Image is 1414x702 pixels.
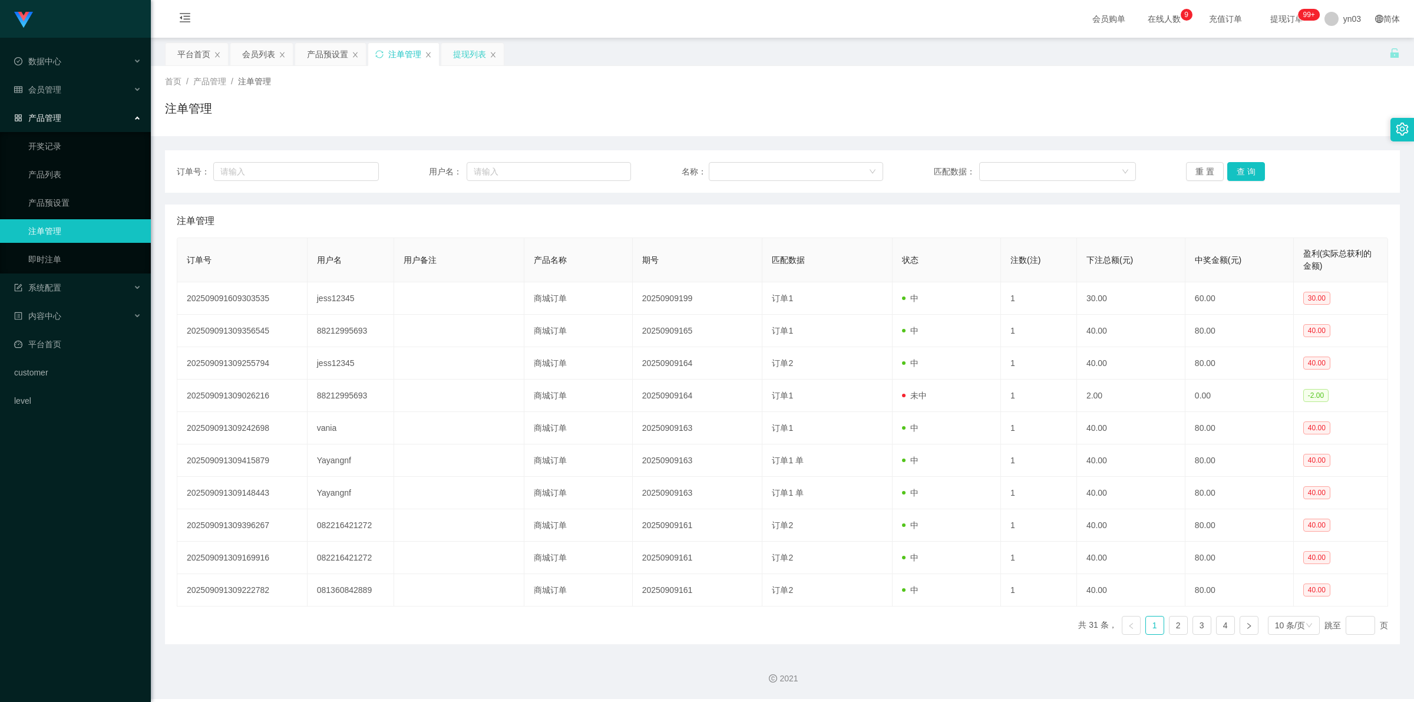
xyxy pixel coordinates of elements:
[772,456,804,465] span: 订单1 单
[1216,616,1235,635] li: 4
[177,444,308,477] td: 202509091309415879
[1303,249,1372,271] span: 盈利(实际总获利的金额)
[633,412,763,444] td: 20250909163
[934,166,979,178] span: 匹配数据：
[772,520,793,530] span: 订单2
[308,282,394,315] td: jess12345
[425,51,432,58] i: 图标: close
[1077,282,1185,315] td: 30.00
[1396,123,1409,136] i: 图标: setting
[1185,347,1294,380] td: 80.00
[1077,509,1185,542] td: 40.00
[1128,622,1135,630] i: 图标: left
[28,248,141,271] a: 即时注单
[633,315,763,347] td: 20250909165
[14,57,61,66] span: 数据中心
[902,553,919,562] span: 中
[902,488,919,497] span: 中
[1001,282,1077,315] td: 1
[902,294,919,303] span: 中
[1001,347,1077,380] td: 1
[1001,380,1077,412] td: 1
[429,166,467,178] span: 用户名：
[772,391,793,400] span: 订单1
[1186,162,1224,181] button: 重 置
[177,509,308,542] td: 202509091309396267
[633,542,763,574] td: 20250909161
[1306,622,1313,630] i: 图标: down
[524,282,633,315] td: 商城订单
[1001,444,1077,477] td: 1
[633,347,763,380] td: 20250909164
[177,43,210,65] div: 平台首页
[1185,282,1294,315] td: 60.00
[177,282,308,315] td: 202509091609303535
[1264,15,1309,23] span: 提现订单
[160,673,1405,685] div: 2021
[1001,574,1077,607] td: 1
[1086,255,1133,265] span: 下注总额(元)
[1303,292,1330,305] span: 30.00
[1303,421,1330,434] span: 40.00
[1185,574,1294,607] td: 80.00
[772,585,793,595] span: 订单2
[177,412,308,444] td: 202509091309242698
[177,574,308,607] td: 202509091309222782
[186,77,189,86] span: /
[214,51,221,58] i: 图标: close
[490,51,497,58] i: 图标: close
[165,100,212,117] h1: 注单管理
[352,51,359,58] i: 图标: close
[1181,9,1192,21] sup: 9
[1389,48,1400,58] i: 图标: unlock
[1275,617,1305,634] div: 10 条/页
[28,163,141,186] a: 产品列表
[1146,617,1164,634] a: 1
[187,255,212,265] span: 订单号
[308,315,394,347] td: 88212995693
[177,542,308,574] td: 202509091309169916
[633,282,763,315] td: 20250909199
[902,585,919,595] span: 中
[1303,519,1330,532] span: 40.00
[28,134,141,158] a: 开奖记录
[14,283,61,292] span: 系统配置
[1217,617,1234,634] a: 4
[1185,412,1294,444] td: 80.00
[14,57,22,65] i: 图标: check-circle-o
[902,423,919,433] span: 中
[902,456,919,465] span: 中
[165,1,205,38] i: 图标: menu-fold
[1001,477,1077,509] td: 1
[1185,380,1294,412] td: 0.00
[1077,412,1185,444] td: 40.00
[772,255,805,265] span: 匹配数据
[1298,9,1319,21] sup: 277
[524,574,633,607] td: 商城订单
[308,380,394,412] td: 88212995693
[1303,357,1330,370] span: 40.00
[524,509,633,542] td: 商城订单
[902,391,927,400] span: 未中
[28,219,141,243] a: 注单管理
[165,77,181,86] span: 首页
[14,311,61,321] span: 内容中心
[1001,509,1077,542] td: 1
[1324,616,1388,635] div: 跳至 页
[769,674,777,683] i: 图标: copyright
[1184,9,1188,21] p: 9
[14,12,33,28] img: logo.9652507e.png
[242,43,275,65] div: 会员列表
[642,255,659,265] span: 期号
[524,477,633,509] td: 商城订单
[177,214,214,228] span: 注单管理
[1122,168,1129,176] i: 图标: down
[453,43,486,65] div: 提现列表
[177,477,308,509] td: 202509091309148443
[772,553,793,562] span: 订单2
[308,574,394,607] td: 081360842889
[279,51,286,58] i: 图标: close
[524,444,633,477] td: 商城订单
[1185,542,1294,574] td: 80.00
[28,191,141,215] a: 产品预设置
